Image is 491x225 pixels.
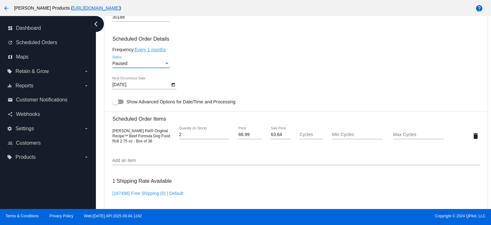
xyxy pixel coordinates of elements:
i: email [8,97,13,102]
h3: Scheduled Order Details [112,36,479,42]
i: map [8,54,13,60]
h3: 1 Shipping Rate Available [112,174,172,188]
span: Maps [16,54,28,60]
i: dashboard [8,26,13,31]
input: Max Cycles [393,132,443,137]
button: Open calendar [170,81,176,88]
span: Retain & Grow [15,68,49,74]
a: [URL][DOMAIN_NAME] [73,5,120,11]
input: Add an item [112,158,479,163]
input: Min Cycles [332,132,382,137]
mat-select: Status [112,61,170,66]
span: Webhooks [16,111,40,117]
i: arrow_drop_down [84,126,89,131]
span: Show Advanced Options for Date/Time and Processing [126,99,235,105]
span: [PERSON_NAME] Pet® Original Recipe™ Beef Formula Dog Food Roll 2.75 oz - Box of 36 [112,129,170,143]
input: Price [238,132,262,137]
span: Paused [112,61,127,66]
a: Privacy Policy [50,214,74,218]
a: Terms & Conditions [5,214,39,218]
a: [187498] Free Shipping (0) | Default [112,191,183,196]
a: email Customer Notifications [8,95,89,105]
input: Quantity (In Stock) [179,132,229,137]
a: Every 1 months [135,47,166,52]
span: [PERSON_NAME] Products ( ) [14,5,121,11]
span: Customer Notifications [16,97,67,103]
i: settings [7,126,12,131]
span: Settings [15,126,34,132]
mat-icon: delete [472,132,479,140]
span: Dashboard [16,25,41,31]
mat-icon: arrow_back [3,4,10,12]
span: Products [15,154,35,160]
input: Next Occurrence Date [112,82,170,87]
div: Frequency: [112,47,479,52]
a: update Scheduled Orders [8,37,89,48]
i: equalizer [7,83,12,88]
a: Web:[DATE] API:2025.09.04.1242 [84,214,142,218]
a: people_outline Customers [8,138,89,148]
span: Customers [16,140,41,146]
input: Cycles [300,132,323,137]
i: chevron_left [91,19,101,29]
i: local_offer [7,69,12,74]
i: share [8,112,13,117]
i: people_outline [8,141,13,146]
span: Reports [15,83,33,89]
input: Shipping Postcode [112,15,170,20]
input: Sale Price [271,132,290,137]
a: dashboard Dashboard [8,23,89,33]
a: map Maps [8,52,89,62]
span: Scheduled Orders [16,40,57,45]
i: local_offer [7,155,12,160]
i: arrow_drop_down [84,83,89,88]
span: Copyright © 2024 QPilot, LLC [251,214,486,218]
a: share Webhooks [8,109,89,119]
i: arrow_drop_down [84,69,89,74]
mat-icon: help [475,4,483,12]
i: arrow_drop_down [84,155,89,160]
h3: Scheduled Order Items [112,111,479,122]
i: update [8,40,13,45]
